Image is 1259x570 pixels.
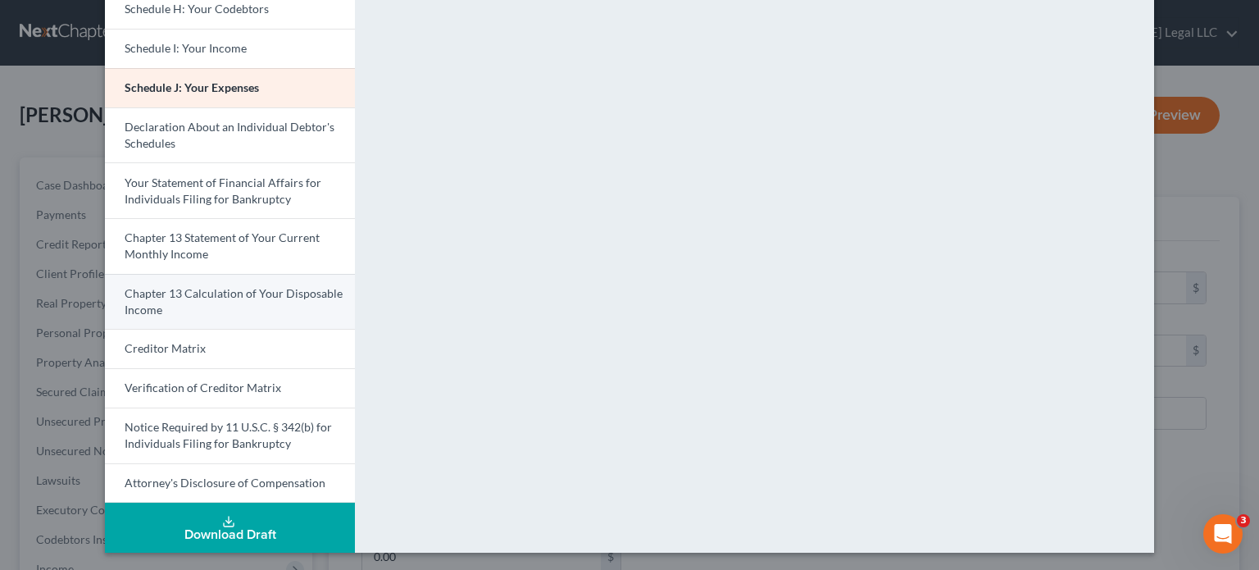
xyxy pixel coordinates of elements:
[105,368,355,408] a: Verification of Creditor Matrix
[125,80,259,94] span: Schedule J: Your Expenses
[105,68,355,107] a: Schedule J: Your Expenses
[125,120,334,150] span: Declaration About an Individual Debtor's Schedules
[125,476,325,490] span: Attorney's Disclosure of Compensation
[125,381,281,394] span: Verification of Creditor Matrix
[125,176,321,206] span: Your Statement of Financial Affairs for Individuals Filing for Bankruptcy
[125,286,343,317] span: Chapter 13 Calculation of Your Disposable Income
[105,107,355,163] a: Declaration About an Individual Debtor's Schedules
[105,274,355,330] a: Chapter 13 Calculation of Your Disposable Income
[118,528,342,541] div: Download Draft
[125,41,247,55] span: Schedule I: Your Income
[105,503,355,553] button: Download Draft
[1237,514,1250,527] span: 3
[125,230,320,261] span: Chapter 13 Statement of Your Current Monthly Income
[125,341,206,355] span: Creditor Matrix
[105,329,355,368] a: Creditor Matrix
[125,420,332,450] span: Notice Required by 11 U.S.C. § 342(b) for Individuals Filing for Bankruptcy
[125,2,269,16] span: Schedule H: Your Codebtors
[105,29,355,68] a: Schedule I: Your Income
[105,408,355,463] a: Notice Required by 11 U.S.C. § 342(b) for Individuals Filing for Bankruptcy
[105,218,355,274] a: Chapter 13 Statement of Your Current Monthly Income
[1203,514,1243,554] iframe: Intercom live chat
[105,162,355,218] a: Your Statement of Financial Affairs for Individuals Filing for Bankruptcy
[105,463,355,504] a: Attorney's Disclosure of Compensation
